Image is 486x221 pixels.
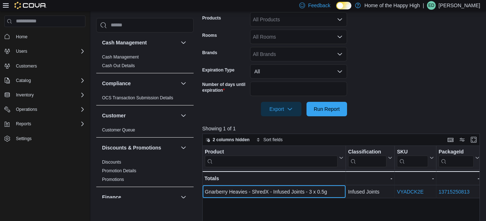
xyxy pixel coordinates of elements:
a: Cash Out Details [102,63,135,68]
span: Customers [13,61,85,70]
div: Package URL [439,148,474,167]
input: Dark Mode [336,2,351,9]
span: Customers [16,63,37,69]
div: Product [205,148,338,167]
p: [PERSON_NAME] [439,1,480,10]
span: Feedback [308,2,330,9]
span: Cash Management [102,54,139,60]
span: 2 columns hidden [213,137,250,143]
button: Catalog [1,75,88,86]
img: Cova [14,2,47,9]
h3: Cash Management [102,39,147,46]
h3: Customer [102,112,126,119]
h3: Compliance [102,80,131,87]
button: Open list of options [337,17,343,22]
span: Export [265,102,297,116]
a: Discounts [102,160,121,165]
div: Totals [204,174,343,183]
div: Discounts & Promotions [96,158,194,187]
span: ED [428,1,435,10]
a: Cash Management [102,55,139,60]
a: Settings [13,134,34,143]
button: Classification [348,148,392,167]
button: Customers [1,61,88,71]
button: SKU [397,148,434,167]
label: Expiration Type [202,67,234,73]
span: Users [16,48,27,54]
h3: Discounts & Promotions [102,144,161,151]
span: Catalog [13,76,85,85]
button: Product [205,148,343,167]
button: Cash Management [102,39,178,46]
span: Customer Queue [102,127,135,133]
div: SKU [397,148,428,155]
span: Operations [13,105,85,114]
div: - [397,174,434,183]
p: Showing 1 of 1 [202,125,483,132]
span: Cash Out Details [102,63,135,69]
button: Run Report [307,102,347,116]
span: Reports [16,121,31,127]
p: Home of the Happy High [364,1,420,10]
button: Settings [1,133,88,144]
span: Operations [16,107,37,112]
button: Open list of options [337,34,343,40]
span: Catalog [16,78,31,83]
a: VYADCK2E [397,189,424,195]
button: Users [1,46,88,56]
a: OCS Transaction Submission Details [102,95,173,100]
button: Reports [1,119,88,129]
div: PackageId [439,148,474,155]
button: Customer [102,112,178,119]
span: Reports [13,120,85,128]
button: Inventory [13,91,37,99]
button: Catalog [13,76,34,85]
label: Products [202,15,221,21]
div: - [348,174,392,183]
button: Discounts & Promotions [179,143,188,152]
button: Compliance [102,80,178,87]
span: Home [16,34,28,40]
button: Enter fullscreen [469,135,478,144]
a: Home [13,32,30,41]
button: Operations [1,104,88,114]
button: Discounts & Promotions [102,144,178,151]
span: Inventory [16,92,34,98]
div: Cash Management [96,53,194,73]
div: Customer [96,126,194,137]
a: Customer Queue [102,127,135,133]
button: Finance [102,194,178,201]
div: Emma Dewey [427,1,436,10]
div: Classification [348,148,386,155]
button: Keyboard shortcuts [446,135,455,144]
button: Sort fields [253,135,286,144]
span: Users [13,47,85,56]
label: Rooms [202,32,217,38]
label: Brands [202,50,217,56]
span: Promotion Details [102,168,136,174]
div: Gnarberry Heavies - ShredX - Infused Joints - 3 x 0.5g [205,187,343,196]
button: Compliance [179,79,188,88]
button: Home [1,31,88,42]
div: Classification [348,148,386,167]
div: Product [205,148,338,155]
button: Inventory [1,90,88,100]
nav: Complex example [4,29,85,163]
a: Customers [13,62,40,70]
a: 13715250813 [439,189,470,195]
span: Settings [16,136,31,142]
div: Compliance [96,94,194,105]
div: Infused Joints [348,187,392,196]
label: Number of days until expiration [202,82,247,93]
a: Promotion Details [102,168,136,173]
button: Reports [13,120,34,128]
div: - [439,174,479,183]
a: Promotions [102,177,124,182]
h3: Finance [102,194,121,201]
p: | [423,1,424,10]
button: All [250,64,347,79]
button: 2 columns hidden [203,135,253,144]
